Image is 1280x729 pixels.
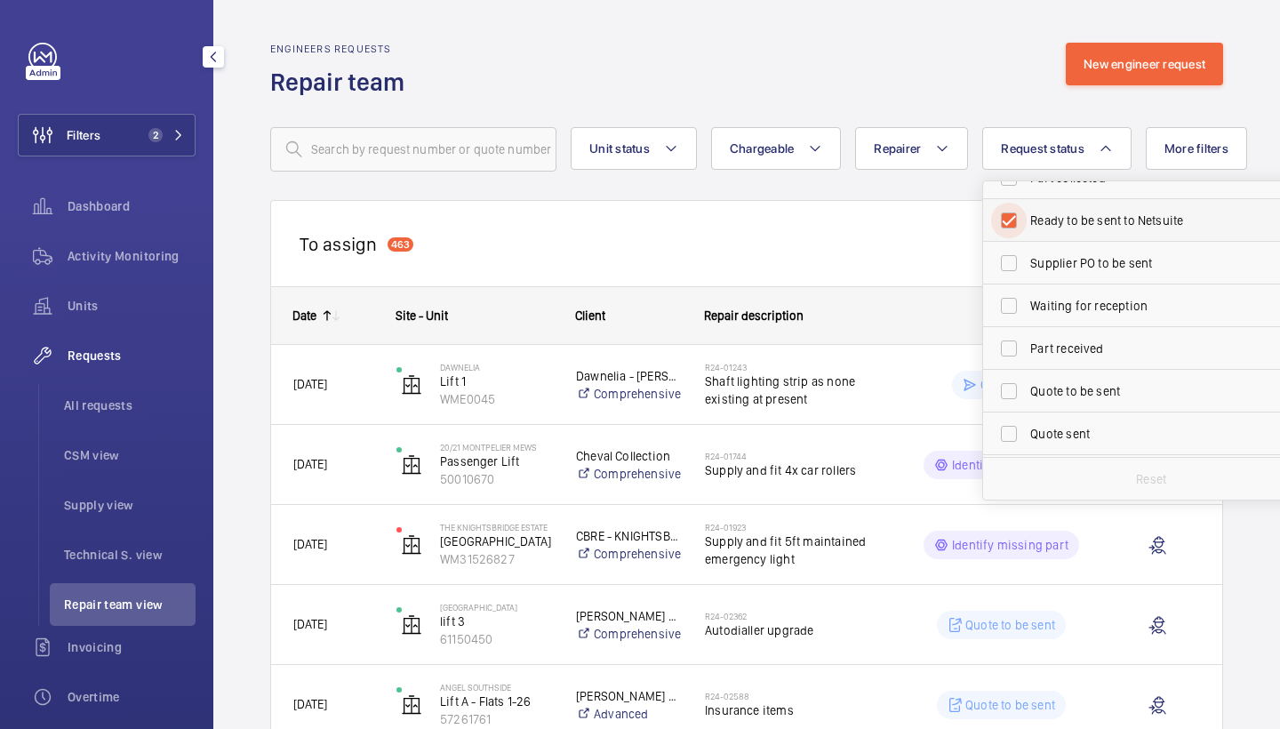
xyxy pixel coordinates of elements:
span: All requests [64,397,196,414]
h2: Engineers requests [270,43,415,55]
p: Reset [1136,470,1166,488]
p: Cheval Collection [576,447,682,465]
img: elevator.svg [401,534,422,556]
p: 61150450 [440,630,553,648]
a: Comprehensive [576,385,682,403]
button: Chargeable [711,127,842,170]
p: [PERSON_NAME] Street Management Company Limited [576,687,682,705]
span: Request status [1001,141,1084,156]
p: Dawnelia - [PERSON_NAME] [576,367,682,385]
p: Quote to be sent [965,616,1055,634]
span: Supply view [64,496,196,514]
input: Search by request number or quote number [270,127,556,172]
p: Quote sent [980,376,1040,394]
img: elevator.svg [401,694,422,716]
span: Repair team view [64,596,196,613]
h2: R24-02588 [705,691,887,701]
p: lift 3 [440,613,553,630]
p: [GEOGRAPHIC_DATA] [440,533,553,550]
h2: To assign [300,233,377,255]
span: Ready to be sent to Netsuite [1030,212,1275,229]
p: WM31526827 [440,550,553,568]
span: [DATE] [293,457,327,471]
button: Request status [982,127,1132,170]
img: elevator.svg [401,614,422,636]
span: Quote to be sent [1030,382,1275,400]
span: Repairer [874,141,921,156]
span: Waiting for reception [1030,297,1275,315]
span: Client [575,308,605,323]
span: [DATE] [293,697,327,711]
p: CBRE - KNIGHTSBRIDGE ESTATE [576,527,682,545]
span: Filters [67,126,100,144]
button: Repairer [855,127,968,170]
span: 2 [148,128,163,142]
h2: R24-01744 [705,451,887,461]
span: Supply and fit 5ft maintained emergency light [705,533,887,568]
p: [PERSON_NAME] & Co - [GEOGRAPHIC_DATA] [576,607,682,625]
div: 463 [388,237,413,252]
span: More filters [1164,141,1228,156]
span: Units [68,297,196,315]
span: Autodialler upgrade [705,621,887,639]
p: 20/21 Montpelier Mews [440,442,553,453]
button: Unit status [571,127,697,170]
p: Identify missing part [952,456,1068,474]
p: Dawnelia [440,362,553,373]
p: WME0045 [440,390,553,408]
h2: R24-01923 [705,522,887,533]
p: The Knightsbridge Estate [440,522,553,533]
a: Advanced [576,705,682,723]
span: Part received [1030,340,1275,357]
span: Shaft lighting strip as none existing at present [705,373,887,408]
button: More filters [1146,127,1247,170]
span: [DATE] [293,617,327,631]
a: Comprehensive [576,465,682,483]
p: Quote to be sent [965,696,1055,714]
span: [DATE] [293,377,327,391]
span: [DATE] [293,537,327,551]
p: 57261761 [440,710,553,728]
div: Date [292,308,316,323]
span: Repair description [704,308,804,323]
img: elevator.svg [401,454,422,476]
span: Supplier PO to be sent [1030,254,1275,272]
button: Filters2 [18,114,196,156]
span: Activity Monitoring [68,247,196,265]
span: Insurance items [705,701,887,719]
p: Passenger Lift [440,453,553,470]
span: Supply and fit 4x car rollers [705,461,887,479]
p: Lift A - Flats 1-26 [440,693,553,710]
img: elevator.svg [401,374,422,396]
p: 50010670 [440,470,553,488]
span: Dashboard [68,197,196,215]
p: [GEOGRAPHIC_DATA] [440,602,553,613]
button: New engineer request [1066,43,1223,85]
h1: Repair team [270,66,415,99]
span: CSM view [64,446,196,464]
h2: R24-02362 [705,611,887,621]
a: Comprehensive [576,545,682,563]
span: Overtime [68,688,196,706]
p: Identify missing part [952,536,1068,554]
span: Technical S. view [64,546,196,564]
span: Quote sent [1030,425,1275,443]
span: Unit status [589,141,650,156]
p: Lift 1 [440,373,553,390]
h2: R24-01243 [705,362,887,373]
span: Chargeable [730,141,795,156]
a: Comprehensive [576,625,682,643]
span: Invoicing [68,638,196,656]
p: Angel Southside [440,682,553,693]
span: Site - Unit [396,308,448,323]
span: Requests [68,347,196,364]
